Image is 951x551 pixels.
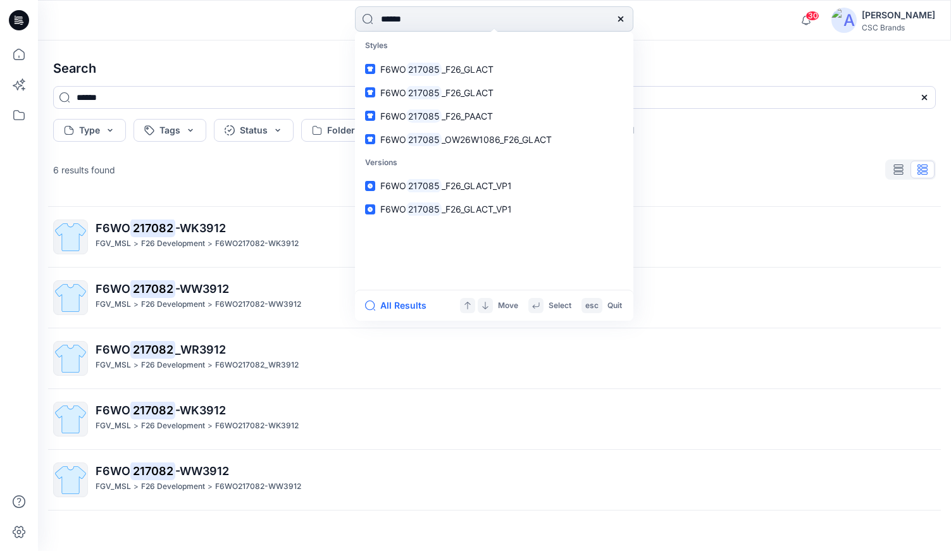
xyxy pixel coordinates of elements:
a: F6WO217085_F26_GLACT_VP1 [357,174,631,197]
p: F26 Development [141,237,205,251]
mark: 217085 [406,62,442,77]
p: > [208,359,213,372]
button: Tags [134,119,206,142]
mark: 217082 [130,401,175,419]
h4: Search [43,51,946,86]
mark: 217085 [406,132,442,147]
span: F6WO [380,87,406,98]
button: Folder [301,119,381,142]
span: -WW3912 [175,282,229,295]
span: F6WO [380,180,406,191]
p: Quit [607,299,622,313]
span: -WW3912 [175,464,229,478]
a: F6WO217082_WR3912FGV_MSL>F26 Development>F6WO217082_WR3912 [46,333,943,383]
button: All Results [365,298,435,313]
a: F6WO217085_F26_GLACT_VP1 [357,197,631,221]
p: > [134,419,139,433]
p: FGV_MSL [96,237,131,251]
mark: 217082 [130,340,175,358]
span: F6WO [96,282,130,295]
p: > [134,480,139,493]
p: > [208,480,213,493]
span: _WR3912 [175,343,226,356]
p: FGV_MSL [96,298,131,311]
p: F26 Development [141,419,205,433]
button: Type [53,119,126,142]
span: F6WO [96,464,130,478]
p: Styles [357,34,631,58]
span: _F26_GLACT_VP1 [442,204,512,214]
span: _F26_GLACT_VP1 [442,180,512,191]
mark: 217085 [406,109,442,123]
mark: 217085 [406,202,442,216]
a: F6WO217085_F26_PAACT [357,104,631,128]
p: F26 Development [141,359,205,372]
div: CSC Brands [862,23,935,32]
p: > [208,298,213,311]
button: Status [214,119,294,142]
a: F6WO217082-WW3912FGV_MSL>F26 Development>F6WO217082-WW3912 [46,455,943,505]
a: F6WO217082-WK3912FGV_MSL>F26 Development>F6WO217082-WK3912 [46,212,943,262]
p: F6WO217082-WK3912 [215,419,299,433]
span: _F26_GLACT [442,87,494,98]
span: F6WO [380,64,406,75]
a: F6WO217082-WW3912FGV_MSL>F26 Development>F6WO217082-WW3912 [46,273,943,323]
p: Select [549,299,571,313]
p: > [208,419,213,433]
mark: 217082 [130,219,175,237]
div: [PERSON_NAME] [862,8,935,23]
a: F6WO217085_F26_GLACT [357,81,631,104]
span: F6WO [380,111,406,121]
p: > [134,237,139,251]
mark: 217082 [130,280,175,297]
p: > [134,298,139,311]
mark: 217085 [406,85,442,100]
span: F6WO [380,134,406,145]
span: -WK3912 [175,221,226,235]
span: _F26_GLACT [442,64,494,75]
p: F6WO217082-WW3912 [215,298,301,311]
span: F6WO [380,204,406,214]
mark: 217085 [406,178,442,193]
p: F6WO217082_WR3912 [215,359,299,372]
p: > [134,359,139,372]
p: Move [498,299,518,313]
span: F6WO [96,404,130,417]
a: F6WO217085_F26_GLACT [357,58,631,81]
p: esc [585,299,599,313]
span: 30 [805,11,819,21]
p: > [208,237,213,251]
p: 6 results found [53,163,115,176]
p: F26 Development [141,298,205,311]
p: Versions [357,151,631,175]
mark: 217082 [130,462,175,480]
p: FGV_MSL [96,419,131,433]
a: F6WO217082-WK3912FGV_MSL>F26 Development>F6WO217082-WK3912 [46,394,943,444]
span: F6WO [96,343,130,356]
img: avatar [831,8,857,33]
span: F6WO [96,221,130,235]
p: F6WO217082-WW3912 [215,480,301,493]
p: FGV_MSL [96,480,131,493]
span: -WK3912 [175,404,226,417]
span: _F26_PAACT [442,111,493,121]
p: F6WO217082-WK3912 [215,237,299,251]
a: F6WO217085_OW26W1086_F26_GLACT [357,128,631,151]
p: FGV_MSL [96,359,131,372]
p: F26 Development [141,480,205,493]
span: _OW26W1086_F26_GLACT [442,134,552,145]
